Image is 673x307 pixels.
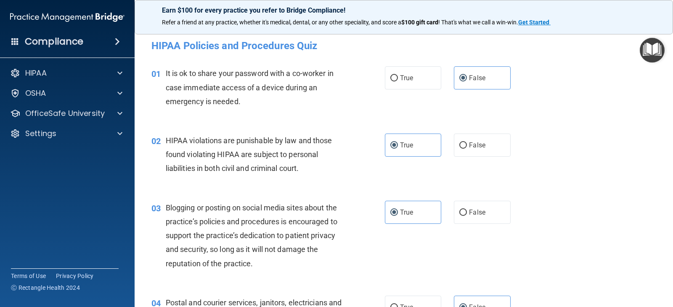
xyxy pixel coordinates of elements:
[10,68,122,78] a: HIPAA
[25,88,46,98] p: OSHA
[401,19,438,26] strong: $100 gift card
[151,40,656,51] h4: HIPAA Policies and Procedures Quiz
[11,272,46,280] a: Terms of Use
[459,142,467,149] input: False
[438,19,518,26] span: ! That's what we call a win-win.
[166,136,332,173] span: HIPAA violations are punishable by law and those found violating HIPAA are subject to personal li...
[400,74,413,82] span: True
[25,108,105,118] p: OfficeSafe University
[10,129,122,139] a: Settings
[162,19,401,26] span: Refer a friend at any practice, whether it's medical, dental, or any other speciality, and score a
[400,141,413,149] span: True
[151,136,161,146] span: 02
[25,68,47,78] p: HIPAA
[390,142,398,149] input: True
[459,210,467,216] input: False
[162,6,646,14] p: Earn $100 for every practice you refer to Bridge Compliance!
[459,75,467,81] input: False
[390,75,398,81] input: True
[166,69,334,105] span: It is ok to share your password with a co-worker in case immediate access of a device during an e...
[10,9,125,26] img: PMB logo
[25,129,56,139] p: Settings
[10,88,122,98] a: OSHA
[11,283,80,292] span: Ⓒ Rectangle Health 2024
[25,36,83,47] h4: Compliance
[166,203,337,268] span: Blogging or posting on social media sites about the practice’s policies and procedures is encoura...
[469,74,485,82] span: False
[151,203,161,213] span: 03
[518,19,549,26] strong: Get Started
[640,38,665,63] button: Open Resource Center
[56,272,94,280] a: Privacy Policy
[10,108,122,118] a: OfficeSafe University
[390,210,398,216] input: True
[469,141,485,149] span: False
[469,208,485,216] span: False
[400,208,413,216] span: True
[151,69,161,79] span: 01
[518,19,551,26] a: Get Started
